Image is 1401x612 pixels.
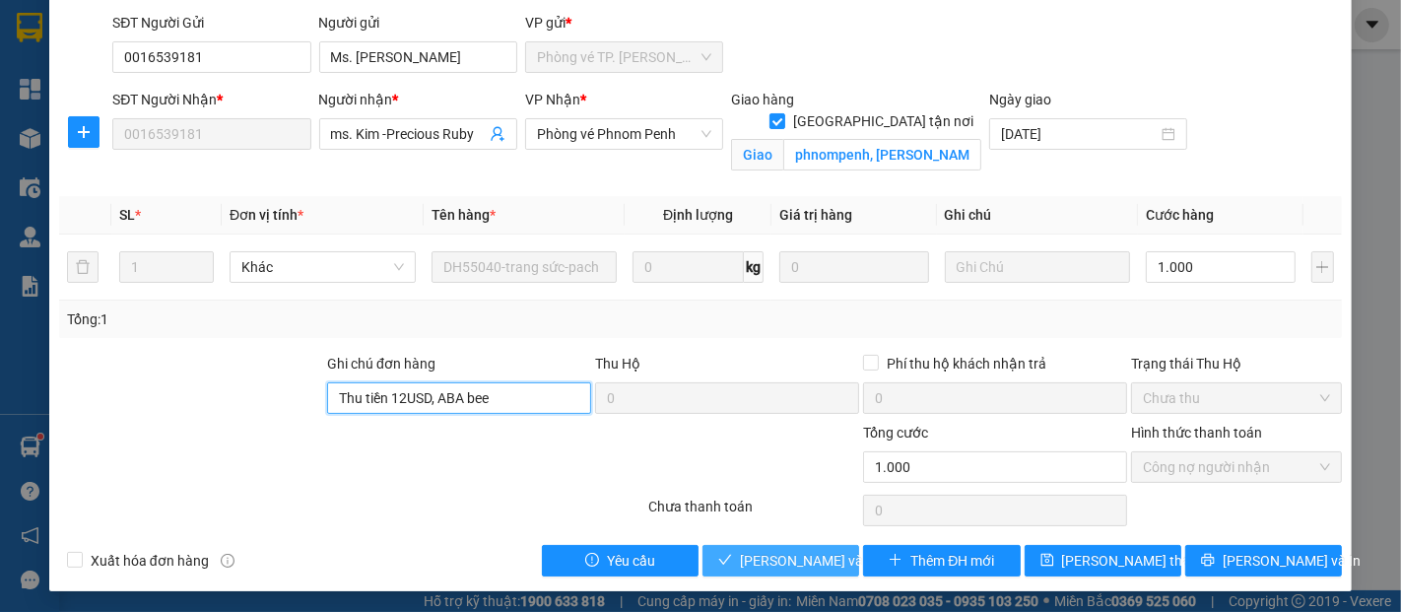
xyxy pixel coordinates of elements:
button: printer[PERSON_NAME] và In [1185,545,1342,577]
div: Người gửi [319,12,517,34]
span: Định lượng [663,207,733,223]
button: plusThêm ĐH mới [863,545,1020,577]
span: Xuất hóa đơn hàng [83,550,217,572]
span: Đơn vị tính [230,207,303,223]
div: VP gửi [525,12,723,34]
span: Giao hàng [731,92,794,107]
button: exclamation-circleYêu cầu [542,545,699,577]
button: delete [67,251,99,283]
span: [PERSON_NAME] và Giao hàng [740,550,929,572]
th: Ghi chú [937,196,1139,235]
span: [PERSON_NAME] và In [1223,550,1361,572]
div: Tổng: 1 [67,308,542,330]
span: save [1040,553,1054,569]
button: plus [68,116,100,148]
span: Thu Hộ [595,356,640,372]
span: VP Nhận [525,92,580,107]
span: printer [1201,553,1215,569]
label: Hình thức thanh toán [1131,425,1262,441]
div: SĐT Người Nhận [112,89,310,110]
span: Khác [241,252,404,282]
input: 0 [779,251,928,283]
span: Cước hàng [1146,207,1214,223]
span: Yêu cầu [607,550,655,572]
button: check[PERSON_NAME] và Giao hàng [702,545,859,577]
input: Ghi chú đơn hàng [327,382,591,414]
button: save[PERSON_NAME] thay đổi [1025,545,1181,577]
span: Giá trị hàng [779,207,852,223]
span: kg [744,251,764,283]
span: Phí thu hộ khách nhận trả [879,353,1054,374]
div: SĐT Người Gửi [112,12,310,34]
span: exclamation-circle [585,553,599,569]
label: Ngày giao [989,92,1051,107]
div: Người nhận [319,89,517,110]
span: Chưa thu [1143,383,1330,413]
div: Chưa thanh toán [647,496,862,530]
input: Ngày giao [1001,123,1158,145]
input: Ghi Chú [945,251,1131,283]
span: Thêm ĐH mới [910,550,994,572]
span: user-add [490,126,505,142]
input: Giao tận nơi [783,139,981,170]
span: Tổng cước [863,425,928,441]
span: Giao [731,139,783,170]
span: [GEOGRAPHIC_DATA] tận nơi [785,110,981,132]
span: Tên hàng [432,207,496,223]
span: Công nợ người nhận [1143,452,1330,482]
span: info-circle [221,554,234,568]
button: plus [1311,251,1335,283]
span: [PERSON_NAME] thay đổi [1062,550,1220,572]
span: Phòng vé TP. Hồ Chí Minh [537,42,711,72]
div: Trạng thái Thu Hộ [1131,353,1342,374]
span: plus [69,124,99,140]
input: VD: Bàn, Ghế [432,251,618,283]
span: check [718,553,732,569]
label: Ghi chú đơn hàng [327,356,435,372]
span: Phòng vé Phnom Penh [537,119,711,149]
span: plus [889,553,902,569]
span: SL [119,207,135,223]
